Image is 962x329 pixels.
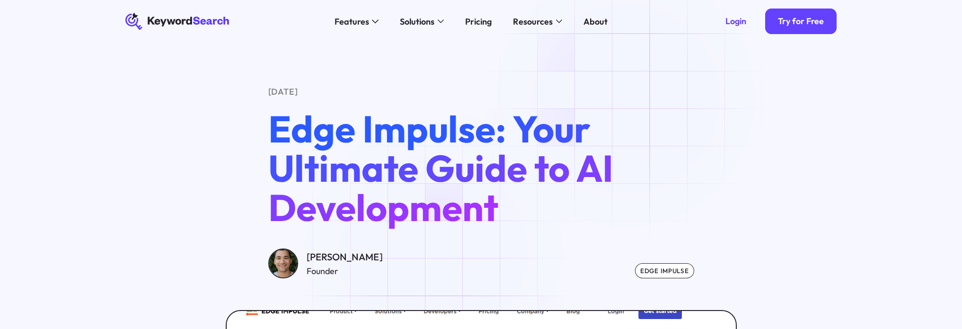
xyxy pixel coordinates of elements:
[400,15,434,28] div: Solutions
[307,265,383,277] div: Founder
[307,249,383,265] div: [PERSON_NAME]
[268,85,694,98] div: [DATE]
[513,15,553,28] div: Resources
[725,16,746,27] div: Login
[465,15,492,28] div: Pricing
[635,263,694,278] div: Edge impulse
[713,9,759,34] a: Login
[268,105,613,231] span: Edge Impulse: Your Ultimate Guide to AI Development
[459,13,498,30] a: Pricing
[583,15,608,28] div: About
[577,13,614,30] a: About
[778,16,824,27] div: Try for Free
[765,9,837,34] a: Try for Free
[335,15,369,28] div: Features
